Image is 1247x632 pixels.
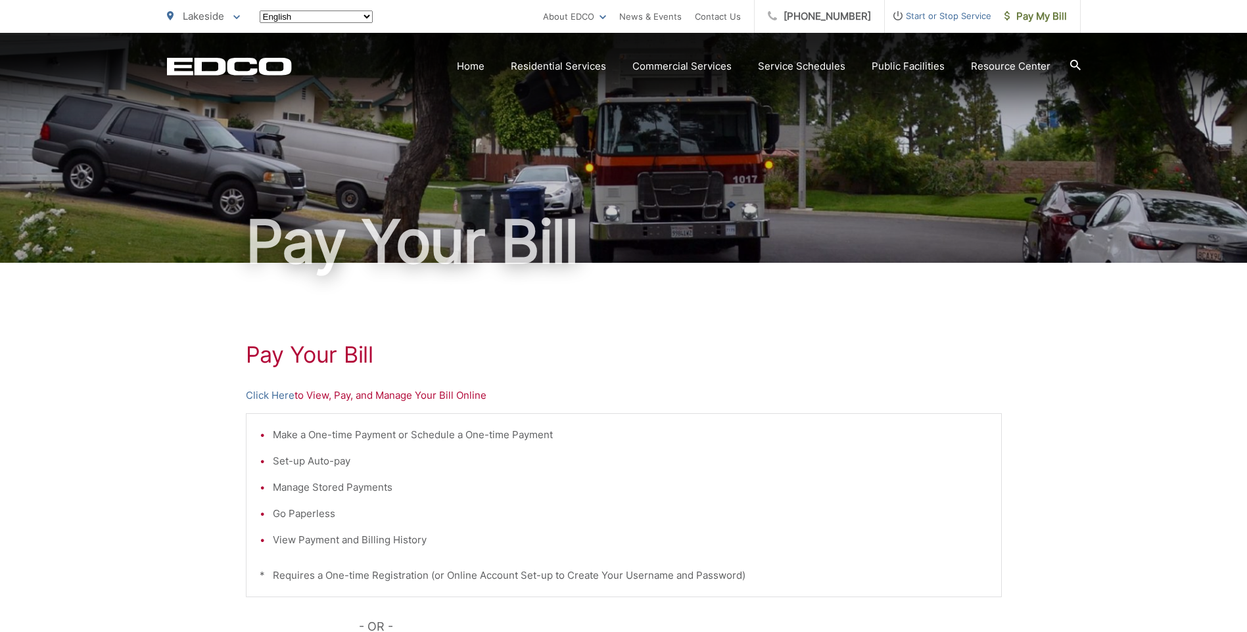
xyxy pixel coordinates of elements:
a: Commercial Services [632,58,732,74]
a: Click Here [246,388,294,403]
a: Home [457,58,484,74]
p: * Requires a One-time Registration (or Online Account Set-up to Create Your Username and Password) [260,568,988,583]
a: Contact Us [695,9,741,24]
a: News & Events [619,9,682,24]
p: to View, Pay, and Manage Your Bill Online [246,388,1002,403]
a: Service Schedules [758,58,845,74]
select: Select a language [260,11,373,23]
a: Resource Center [971,58,1050,74]
li: View Payment and Billing History [273,532,988,548]
h1: Pay Your Bill [246,342,1002,368]
a: Public Facilities [872,58,945,74]
li: Go Paperless [273,506,988,522]
a: Residential Services [511,58,606,74]
li: Set-up Auto-pay [273,453,988,469]
h1: Pay Your Bill [167,209,1081,275]
span: Lakeside [183,10,224,22]
li: Make a One-time Payment or Schedule a One-time Payment [273,427,988,443]
span: Pay My Bill [1004,9,1067,24]
li: Manage Stored Payments [273,480,988,495]
a: EDCD logo. Return to the homepage. [167,57,292,76]
a: About EDCO [543,9,606,24]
